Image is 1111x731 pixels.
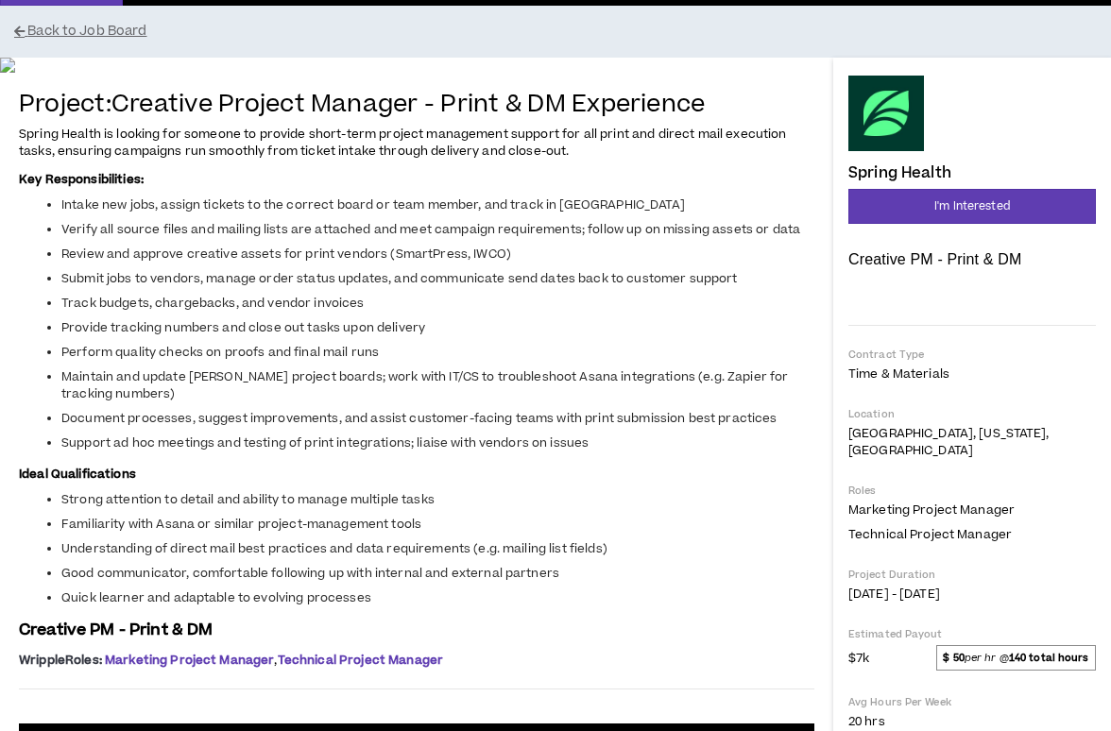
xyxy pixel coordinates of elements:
[848,713,1096,730] p: 20 hrs
[848,568,1096,582] p: Project Duration
[848,348,1096,362] p: Contract Type
[848,646,869,669] span: $7k
[848,425,1096,459] p: [GEOGRAPHIC_DATA], [US_STATE], [GEOGRAPHIC_DATA]
[61,196,685,213] span: Intake new jobs, assign tickets to the correct board or team member, and track in [GEOGRAPHIC_DATA]
[1009,651,1089,665] strong: 140 total hours
[61,410,778,427] span: Document processes, suggest improvements, and assist customer-facing teams with print submission ...
[19,126,787,160] span: Spring Health is looking for someone to provide short-term project management support for all pri...
[61,344,379,361] span: Perform quality checks on proofs and final mail runs
[61,491,435,508] span: Strong attention to detail and ability to manage multiple tasks
[61,368,788,402] span: Maintain and update [PERSON_NAME] project boards; work with IT/CS to troubleshoot Asana integrati...
[61,221,800,238] span: Verify all source files and mailing lists are attached and meet campaign requirements; follow up ...
[61,565,559,582] span: Good communicator, comfortable following up with internal and external partners
[61,270,738,287] span: Submit jobs to vendors, manage order status updates, and communicate send dates back to customer ...
[19,466,136,483] strong: Ideal Qualifications
[19,653,814,668] p: ,
[848,586,1096,603] p: [DATE] - [DATE]
[848,695,1096,709] p: Avg Hours Per Week
[61,540,607,557] span: Understanding of direct mail best practices and data requirements (e.g. mailing list fields)
[848,365,1096,382] p: Time & Materials
[848,407,1096,421] p: Location
[848,484,1096,498] p: Roles
[19,619,213,641] span: Creative PM - Print & DM
[19,171,144,188] strong: Key Responsibilities:
[848,164,951,181] h4: Spring Health
[943,651,964,665] strong: $ 50
[848,250,1096,269] p: Creative PM - Print & DM
[848,627,1096,641] p: Estimated Payout
[934,197,1010,215] span: I'm Interested
[19,652,102,669] span: Wripple Roles :
[848,526,1012,543] span: Technical Project Manager
[105,652,275,669] span: Marketing Project Manager
[61,516,421,533] span: Familiarity with Asana or similar project-management tools
[848,501,1015,518] span: Marketing Project Manager
[278,652,444,669] span: Technical Project Manager
[61,589,371,606] span: Quick learner and adaptable to evolving processes
[848,189,1096,224] button: I'm Interested
[936,645,1096,670] span: per hr @
[61,246,511,263] span: Review and approve creative assets for print vendors (SmartPress, IWCO)
[61,295,365,312] span: Track budgets, chargebacks, and vendor invoices
[19,92,814,119] h4: Project: Creative Project Manager - Print & DM Experience
[61,319,425,336] span: Provide tracking numbers and close out tasks upon delivery
[61,434,589,451] span: Support ad hoc meetings and testing of print integrations; liaise with vendors on issues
